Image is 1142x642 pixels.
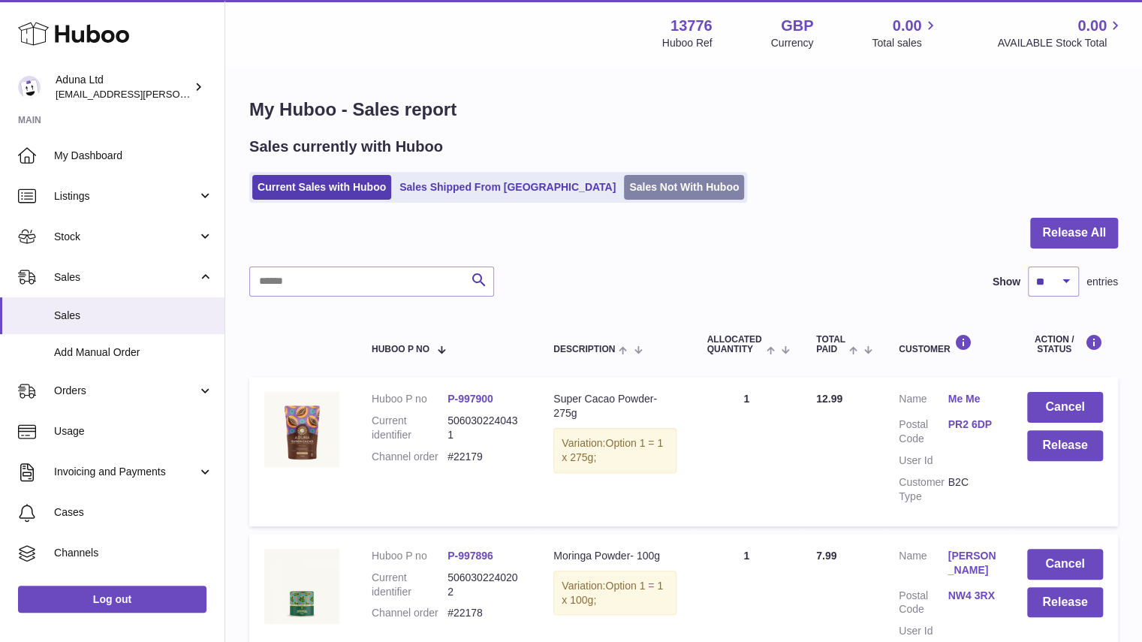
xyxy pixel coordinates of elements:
[447,450,523,464] dd: #22179
[899,589,948,617] dt: Postal Code
[18,586,206,613] a: Log out
[899,475,948,504] dt: Customer Type
[447,571,523,599] dd: 5060302240202
[692,377,801,526] td: 1
[54,546,213,560] span: Channels
[997,16,1124,50] a: 0.00 AVAILABLE Stock Total
[899,417,948,446] dt: Postal Code
[1086,275,1118,289] span: entries
[54,270,197,285] span: Sales
[1027,392,1103,423] button: Cancel
[816,335,845,354] span: Total paid
[553,549,676,563] div: Moringa Powder- 100g
[624,175,744,200] a: Sales Not With Huboo
[993,275,1020,289] label: Show
[252,175,391,200] a: Current Sales with Huboo
[670,16,713,36] strong: 13776
[948,417,996,432] a: PR2 6DP
[372,414,447,442] dt: Current identifier
[54,149,213,163] span: My Dashboard
[707,335,762,354] span: ALLOCATED Quantity
[372,392,447,406] dt: Huboo P no
[553,571,676,616] div: Variation:
[893,16,922,36] span: 0.00
[553,345,615,354] span: Description
[997,36,1124,50] span: AVAILABLE Stock Total
[872,36,939,50] span: Total sales
[56,88,381,100] span: [EMAIL_ADDRESS][PERSON_NAME][PERSON_NAME][DOMAIN_NAME]
[872,16,939,50] a: 0.00 Total sales
[816,393,842,405] span: 12.99
[899,392,948,410] dt: Name
[54,309,213,323] span: Sales
[54,424,213,439] span: Usage
[562,437,663,463] span: Option 1 = 1 x 275g;
[1027,587,1103,618] button: Release
[54,505,213,520] span: Cases
[899,549,948,581] dt: Name
[447,606,523,620] dd: #22178
[372,549,447,563] dt: Huboo P no
[54,465,197,479] span: Invoicing and Payments
[1077,16,1107,36] span: 0.00
[372,345,429,354] span: Huboo P no
[948,549,996,577] a: [PERSON_NAME]
[372,450,447,464] dt: Channel order
[1027,549,1103,580] button: Cancel
[1027,334,1103,354] div: Action / Status
[447,550,493,562] a: P-997896
[781,16,813,36] strong: GBP
[54,189,197,203] span: Listings
[1027,430,1103,461] button: Release
[899,454,948,468] dt: User Id
[553,428,676,473] div: Variation:
[771,36,814,50] div: Currency
[54,230,197,244] span: Stock
[948,475,996,504] dd: B2C
[816,550,836,562] span: 7.99
[662,36,713,50] div: Huboo Ref
[447,393,493,405] a: P-997900
[447,414,523,442] dd: 5060302240431
[553,392,676,420] div: Super Cacao Powder- 275g
[899,624,948,638] dt: User Id
[249,98,1118,122] h1: My Huboo - Sales report
[56,73,191,101] div: Aduna Ltd
[372,571,447,599] dt: Current identifier
[264,392,339,467] img: SUPER-CACAO-POWDER-POUCH-FOP-CHALK.jpg
[394,175,621,200] a: Sales Shipped From [GEOGRAPHIC_DATA]
[948,589,996,603] a: NW4 3RX
[18,76,41,98] img: deborahe.kamara@aduna.com
[948,392,996,406] a: Me Me
[249,137,443,157] h2: Sales currently with Huboo
[899,334,997,354] div: Customer
[562,580,663,606] span: Option 1 = 1 x 100g;
[54,384,197,398] span: Orders
[1030,218,1118,249] button: Release All
[54,345,213,360] span: Add Manual Order
[264,549,339,624] img: 137761723637174.jpg
[372,606,447,620] dt: Channel order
